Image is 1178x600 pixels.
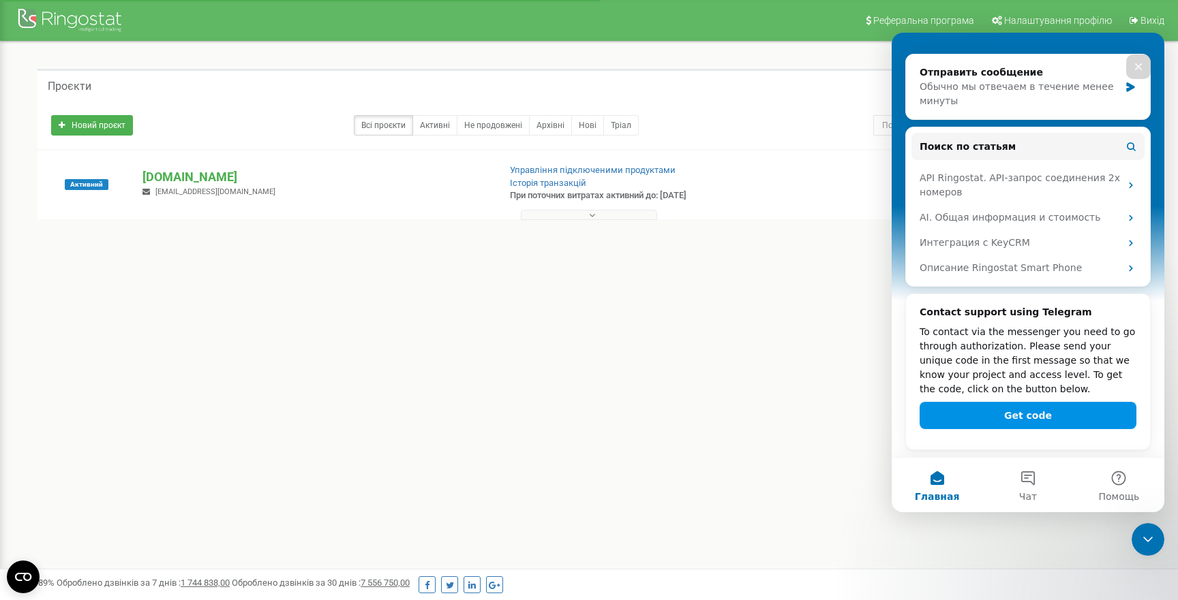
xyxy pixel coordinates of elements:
span: Оброблено дзвінків за 30 днів : [232,578,410,588]
h5: Проєкти [48,80,91,93]
a: Всі проєкти [354,115,413,136]
span: Активний [65,179,108,190]
span: Налаштування профілю [1004,15,1112,26]
a: Тріал [603,115,639,136]
input: Пошук [873,115,1066,136]
a: Нові [571,115,604,136]
a: Не продовжені [457,115,530,136]
p: При поточних витратах активний до: [DATE] [510,189,764,202]
span: Оброблено дзвінків за 7 днів : [57,578,230,588]
span: Реферальна програма [873,15,974,26]
iframe: Intercom live chat [892,33,1164,512]
u: 7 556 750,00 [361,578,410,588]
span: [EMAIL_ADDRESS][DOMAIN_NAME] [155,187,275,196]
a: Управління підключеними продуктами [510,165,676,175]
a: Активні [412,115,457,136]
span: Вихід [1141,15,1164,26]
p: [DOMAIN_NAME] [142,168,487,186]
iframe: Intercom live chat [1132,523,1164,556]
a: Історія транзакцій [510,178,586,188]
u: 1 744 838,00 [181,578,230,588]
a: Новий проєкт [51,115,133,136]
a: Архівні [529,115,572,136]
button: Open CMP widget [7,560,40,593]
